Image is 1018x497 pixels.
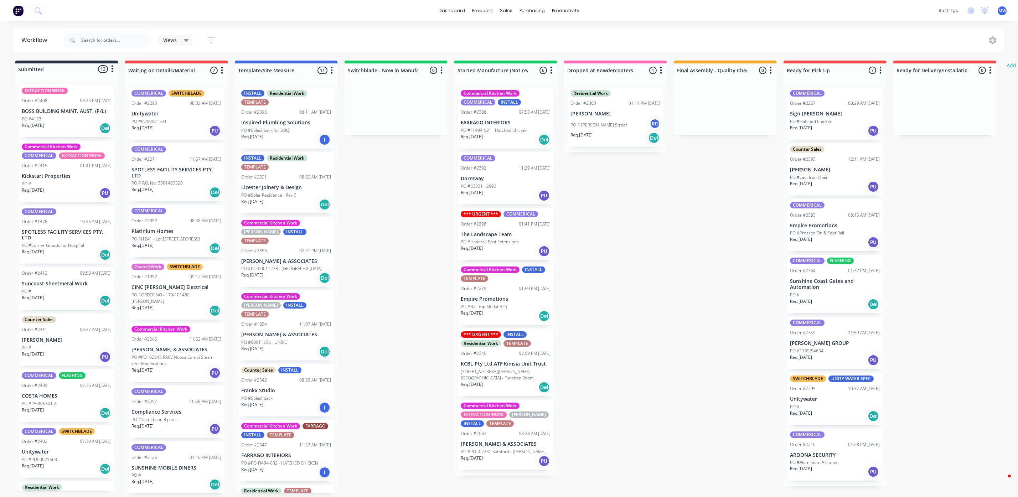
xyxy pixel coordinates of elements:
[461,127,528,134] p: PO #F1494-021 - Hatched Chicken
[790,167,880,173] p: [PERSON_NAME]
[458,87,553,149] div: Commercial Kitchen WorkCOMMERICALINSTALLOrder #238607:53 AM [DATE]FARRAGO INTERIORSPO #F1494-021 ...
[241,185,331,191] p: Licester Joinery & Design
[848,156,880,162] div: 12:11 PM [DATE]
[787,429,883,481] div: COMMERICALOrder #221601:28 PM [DATE]AROONA SECURITYPO #Aluminium A FrameReq.[DATE]PU
[299,248,331,254] div: 02:51 PM [DATE]
[848,441,880,448] div: 01:28 PM [DATE]
[22,116,41,122] p: PO #4123
[13,5,24,16] img: Factory
[22,407,44,413] p: Req. [DATE]
[131,236,200,242] p: PO #J1241 - Lot [STREET_ADDRESS]
[241,311,269,317] div: TEMPLATE
[848,212,880,218] div: 08:15 AM [DATE]
[99,187,111,199] div: PU
[868,237,879,248] div: PU
[131,292,221,305] p: PO #ORDER NO - 170-101460 [PERSON_NAME]
[241,192,296,198] p: PO #Solar Residence - Rev 3
[283,302,306,309] div: INSTALL
[848,268,880,274] div: 01:37 PM [DATE]
[848,385,880,392] div: 10:32 AM [DATE]
[267,432,294,438] div: TEMPLATE
[790,230,844,236] p: PO #Pressed Tin & Foot Rail
[22,351,44,357] p: Req. [DATE]
[129,323,224,382] div: Commercial Kitchen WorkOrder #224511:52 AM [DATE][PERSON_NAME] & ASSOCIATESPO #PO- 02245 RACV Noo...
[209,423,221,435] div: PU
[99,407,111,419] div: Del
[99,295,111,306] div: Del
[22,449,112,455] p: Unitywater
[461,449,546,455] p: PO #PO--02251 Samford - [PERSON_NAME]
[131,186,154,193] p: Req. [DATE]
[241,220,300,226] div: Commercial Kitchen Work
[80,382,112,389] div: 07:36 AM [DATE]
[80,162,112,169] div: 01:41 PM [DATE]
[519,430,551,437] div: 08:28 AM [DATE]
[241,321,267,327] div: Order #1854
[461,381,483,388] p: Req. [DATE]
[241,155,264,161] div: INSTALL
[22,181,31,187] p: PO #
[461,441,551,447] p: [PERSON_NAME] & ASSOCIATES
[458,400,553,470] div: Commercial Kitchen WorkEXTRACTION WORK[PERSON_NAME]INSTALLTEMPLATEOrder #208708:28 AM [DATE][PERS...
[99,249,111,260] div: Del
[790,330,816,336] div: Order #2359
[848,100,880,107] div: 08:29 AM [DATE]
[461,361,551,367] p: KCBL Pty Ltd ATF Kimsia Unit Trust
[22,270,47,276] div: Order #2412
[461,275,488,282] div: TEMPLATE
[241,332,331,338] p: [PERSON_NAME] & ASSOCIATES
[790,258,825,264] div: COMMERICAL
[241,442,267,448] div: Order #2347
[22,162,47,169] div: Order #2415
[461,245,483,252] p: Req. [DATE]
[19,369,114,422] div: COMMERICALFLASHINGOrder #240907:36 AM [DATE]COSTA HOMESPO #2508/6301.2Req.[DATE]Del
[19,314,114,366] div: Counter SalesOrder #241109:27 AM [DATE][PERSON_NAME]PO #Req.[DATE]PU
[538,190,550,201] div: PU
[629,100,660,107] div: 01:11 PM [DATE]
[650,118,660,129] div: RD
[131,167,221,179] p: SPOTLESS FACILITY SERVICES PTY. LTD
[267,90,307,97] div: Residential Work
[167,264,203,270] div: SWITCHBLADE
[790,146,825,152] div: Counter Sales
[241,452,331,459] p: FARRAGO INTERIORS
[461,403,520,409] div: Commercial Kitchen Work
[22,122,44,129] p: Req. [DATE]
[131,326,190,332] div: Commercial Kitchen Work
[241,302,281,309] div: [PERSON_NAME]
[22,144,81,150] div: Commercial Kitchen Work
[131,284,221,290] p: CINC [PERSON_NAME] Electrical
[131,274,157,280] div: Order #1957
[503,331,527,338] div: INSTALL
[538,382,550,393] div: Del
[848,330,880,336] div: 11:59 AM [DATE]
[131,398,157,405] div: Order #2257
[461,266,520,273] div: Commercial Kitchen Work
[238,290,334,361] div: Commercial Kitchen Work[PERSON_NAME]INSTALLTEMPLATEOrder #185411:07 AM [DATE][PERSON_NAME] & ASSO...
[283,229,306,235] div: INSTALL
[22,152,56,159] div: COMMERICAL
[241,432,264,438] div: INSTALL
[461,165,486,171] div: Order #2392
[868,410,879,422] div: Del
[790,236,812,243] p: Req. [DATE]
[241,388,331,394] p: Frankx Studio
[131,444,166,451] div: COMMERICAL
[828,376,874,382] div: UNITY WATER SPEC
[238,364,334,416] div: Counter SalesINSTALLOrder #234208:29 AM [DATE]Frankx StudioPO #SplashbackReq.[DATE]I
[303,423,328,429] div: FARRAGO
[509,411,549,418] div: [PERSON_NAME]
[790,340,880,346] p: [PERSON_NAME] GROUP
[241,272,263,278] p: Req. [DATE]
[241,402,263,408] p: Req. [DATE]
[461,310,483,316] p: Req. [DATE]
[790,376,826,382] div: SWITCHBLADE
[868,181,879,192] div: PU
[241,293,300,300] div: Commercial Kitchen Work
[461,232,551,238] p: The Landscape Team
[19,141,114,202] div: Commercial Kitchen WorkCOMMERICALEXTRACTION WORKOrder #241501:41 PM [DATE]Kickstart PropertiesPO ...
[461,90,520,97] div: Commercial Kitchen Work
[241,460,318,466] p: PO #PO-FI494-002 - HATCHED CHICKEN
[461,420,484,427] div: INSTALL
[22,208,56,215] div: COMMERICAL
